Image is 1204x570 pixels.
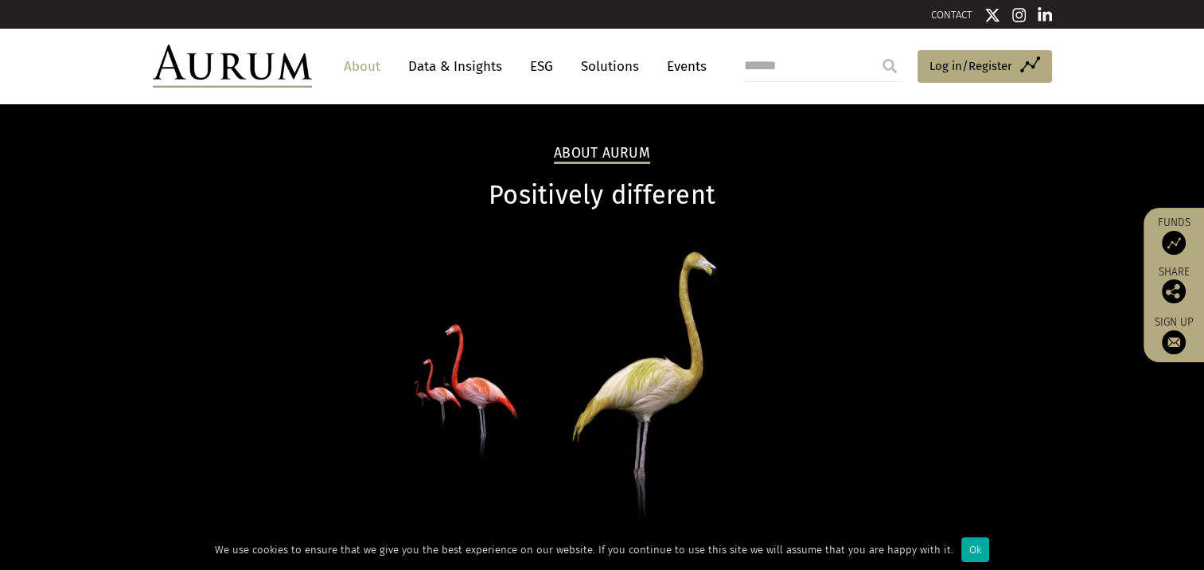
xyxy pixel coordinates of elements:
[1151,315,1196,354] a: Sign up
[1162,231,1186,255] img: Access Funds
[554,145,650,164] h2: About Aurum
[336,52,388,81] a: About
[153,180,1052,211] h1: Positively different
[153,45,312,88] img: Aurum
[1151,267,1196,303] div: Share
[961,537,989,562] div: Ok
[931,9,972,21] a: CONTACT
[874,50,906,82] input: Submit
[400,52,510,81] a: Data & Insights
[573,52,647,81] a: Solutions
[153,529,1052,550] h4: Could your portfolio benefit from an alternative perspective?
[1162,330,1186,354] img: Sign up to our newsletter
[1038,7,1052,23] img: Linkedin icon
[659,52,707,81] a: Events
[1151,216,1196,255] a: Funds
[918,50,1052,84] a: Log in/Register
[522,52,561,81] a: ESG
[984,7,1000,23] img: Twitter icon
[1012,7,1027,23] img: Instagram icon
[1162,279,1186,303] img: Share this post
[929,57,1012,76] span: Log in/Register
